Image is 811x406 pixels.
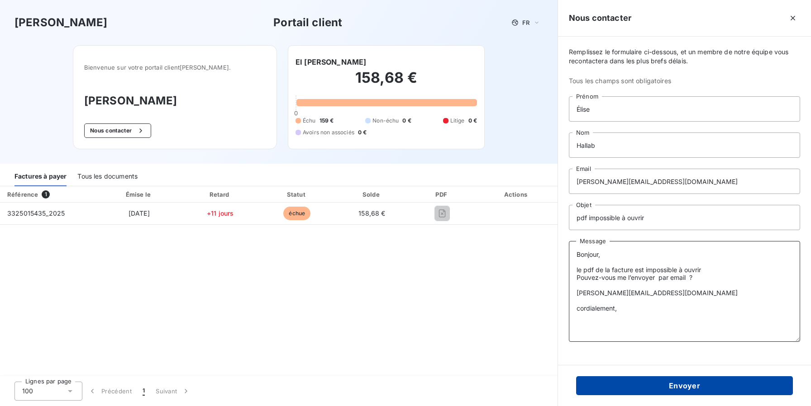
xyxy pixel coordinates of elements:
[143,387,145,396] span: 1
[296,57,366,67] h6: EI [PERSON_NAME]
[303,117,316,125] span: Échu
[14,14,107,31] h3: [PERSON_NAME]
[303,128,354,137] span: Avoirs non associés
[477,190,556,199] div: Actions
[468,117,477,125] span: 0 €
[77,167,138,186] div: Tous les documents
[569,12,631,24] h5: Nous contacter
[283,207,310,220] span: échue
[14,167,67,186] div: Factures à payer
[569,241,800,342] textarea: Bonjour, le pdf de la facture est impossible à ouvrir Pouvez-vous me l’envoyer par email ? [PERSO...
[42,190,50,198] span: 1
[82,382,137,401] button: Précédent
[569,132,800,158] input: placeholder
[450,117,465,125] span: Litige
[337,190,407,199] div: Solde
[569,205,800,230] input: placeholder
[7,191,38,198] div: Référence
[137,382,150,401] button: 1
[150,382,196,401] button: Suivant
[84,123,151,138] button: Nous contacter
[294,109,298,117] span: 0
[569,47,800,66] span: Remplissez le formulaire ci-dessous, et un membre de notre équipe vous recontactera dans les plus...
[84,64,266,71] span: Bienvenue sur votre portail client [PERSON_NAME] .
[296,69,477,96] h2: 158,68 €
[569,169,800,194] input: placeholder
[261,190,333,199] div: Statut
[358,128,367,137] span: 0 €
[273,14,342,31] h3: Portail client
[569,76,800,85] span: Tous les champs sont obligatoires
[522,19,530,26] span: FR
[569,96,800,122] input: placeholder
[358,209,385,217] span: 158,68 €
[402,117,411,125] span: 0 €
[372,117,399,125] span: Non-échu
[411,190,474,199] div: PDF
[320,117,334,125] span: 159 €
[576,376,793,395] button: Envoyer
[207,209,234,217] span: +11 jours
[99,190,180,199] div: Émise le
[22,387,33,396] span: 100
[7,209,65,217] span: 3325015435_2025
[84,93,266,109] h3: [PERSON_NAME]
[183,190,258,199] div: Retard
[129,209,150,217] span: [DATE]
